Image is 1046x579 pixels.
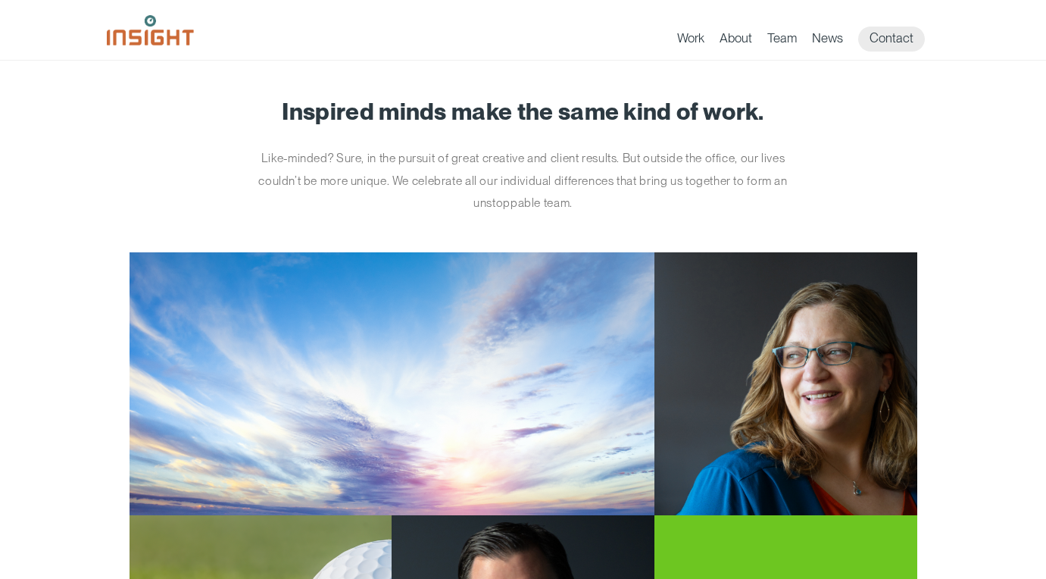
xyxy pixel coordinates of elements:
[677,30,704,52] a: Work
[720,30,752,52] a: About
[677,27,940,52] nav: primary navigation menu
[858,27,925,52] a: Contact
[107,15,194,45] img: Insight Marketing Design
[239,147,807,214] p: Like-minded? Sure, in the pursuit of great creative and client results. But outside the office, o...
[130,99,917,124] h1: Inspired minds make the same kind of work.
[654,252,917,515] img: Jill Smith
[130,252,917,515] a: Jill Smith
[812,30,843,52] a: News
[767,30,797,52] a: Team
